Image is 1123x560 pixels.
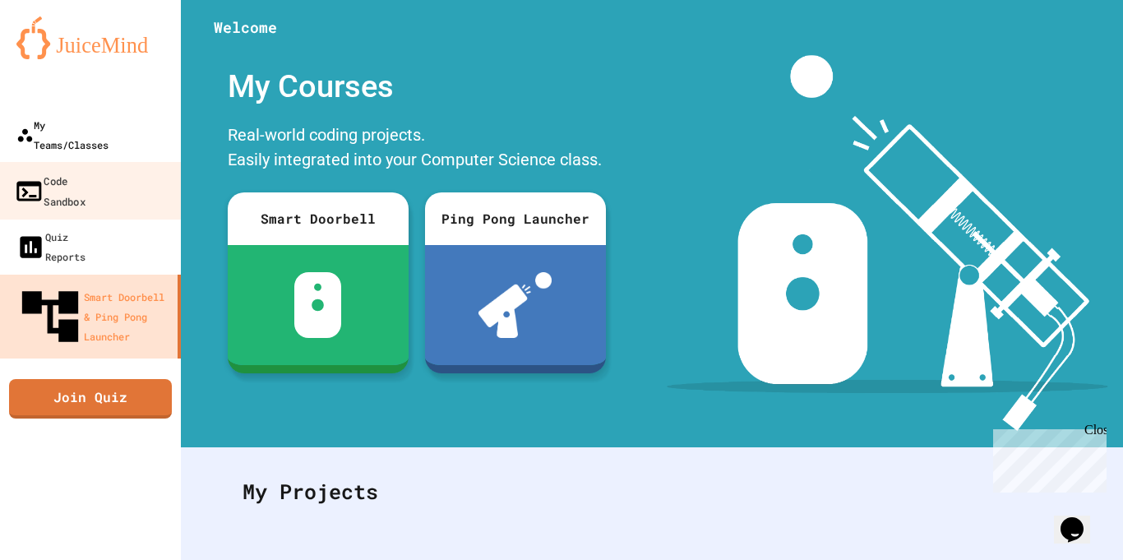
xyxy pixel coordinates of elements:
div: Code Sandbox [14,170,85,211]
div: My Teams/Classes [16,115,109,155]
div: Chat with us now!Close [7,7,113,104]
div: Ping Pong Launcher [425,192,606,245]
div: Quiz Reports [16,227,85,266]
img: banner-image-my-projects.png [667,55,1107,431]
img: sdb-white.svg [294,272,341,338]
div: Real-world coding projects. Easily integrated into your Computer Science class. [220,118,614,180]
div: Smart Doorbell & Ping Pong Launcher [16,283,171,350]
iframe: chat widget [1054,494,1107,544]
a: Join Quiz [9,379,172,419]
div: My Courses [220,55,614,118]
div: Smart Doorbell [228,192,409,245]
img: ppl-with-ball.png [478,272,552,338]
div: My Projects [226,460,1078,524]
iframe: chat widget [987,423,1107,493]
img: logo-orange.svg [16,16,164,59]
